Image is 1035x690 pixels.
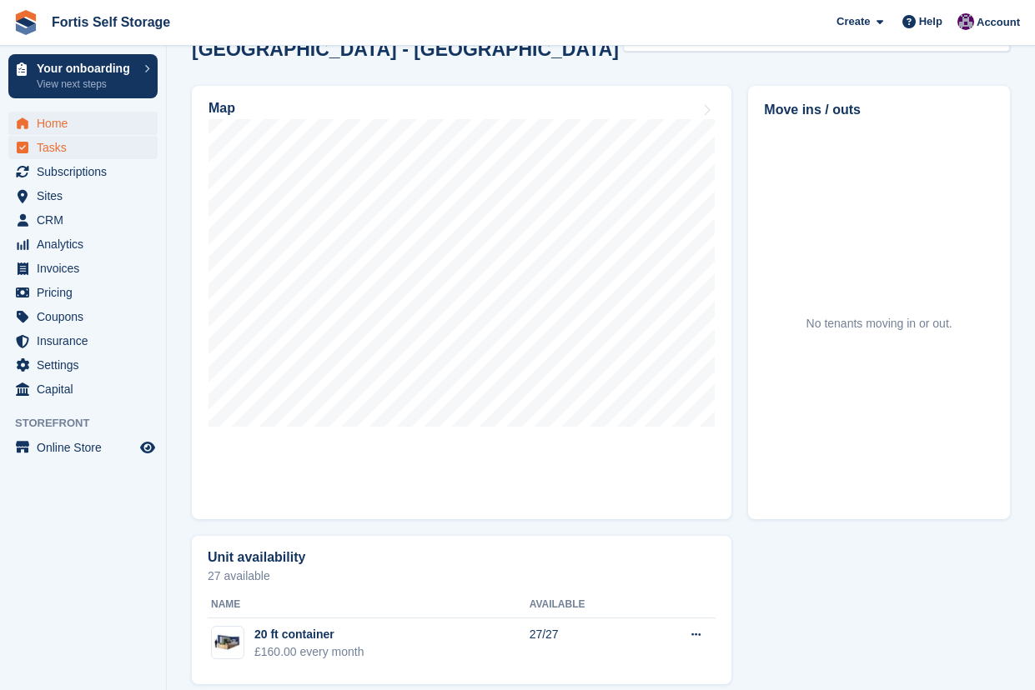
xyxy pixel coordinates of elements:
a: Preview store [138,437,158,457]
a: menu [8,377,158,401]
a: menu [8,329,158,352]
h2: Unit availability [208,550,305,565]
div: £160.00 every month [254,643,364,661]
a: menu [8,136,158,159]
a: menu [8,112,158,135]
a: menu [8,436,158,459]
span: Capital [37,377,137,401]
a: menu [8,184,158,207]
span: Pricing [37,281,137,304]
img: 20.jpg [212,631,244,655]
div: 20 ft container [254,626,364,643]
img: Richard Welch [957,13,974,30]
a: menu [8,305,158,328]
td: 27/27 [530,617,645,670]
span: Storefront [15,415,166,432]
h2: Move ins / outs [764,100,994,120]
th: Available [530,592,645,618]
span: Settings [37,353,137,377]
span: Online Store [37,436,137,459]
span: Subscriptions [37,160,137,183]
h2: Map [209,101,235,116]
a: menu [8,353,158,377]
span: Account [977,14,1020,31]
div: No tenants moving in or out. [806,315,952,332]
p: Your onboarding [37,62,136,74]
a: Your onboarding View next steps [8,54,158,98]
a: Map [192,86,731,519]
span: Tasks [37,136,137,159]
a: Fortis Self Storage [45,8,177,36]
th: Name [208,592,530,618]
span: CRM [37,208,137,232]
img: stora-icon-8386f47178a22dfd0bd8f6a31ec36ba5ce8667c1dd55bd0f319d3a0aa187defe.svg [13,10,38,35]
span: Insurance [37,329,137,352]
span: Create [837,13,870,30]
span: Help [919,13,942,30]
p: 27 available [208,570,716,582]
a: menu [8,160,158,183]
span: Home [37,112,137,135]
span: Invoices [37,257,137,280]
a: menu [8,232,158,256]
a: menu [8,208,158,232]
a: menu [8,257,158,280]
p: View next steps [37,77,136,92]
span: Sites [37,184,137,207]
span: Coupons [37,305,137,328]
span: Analytics [37,232,137,256]
a: menu [8,281,158,304]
